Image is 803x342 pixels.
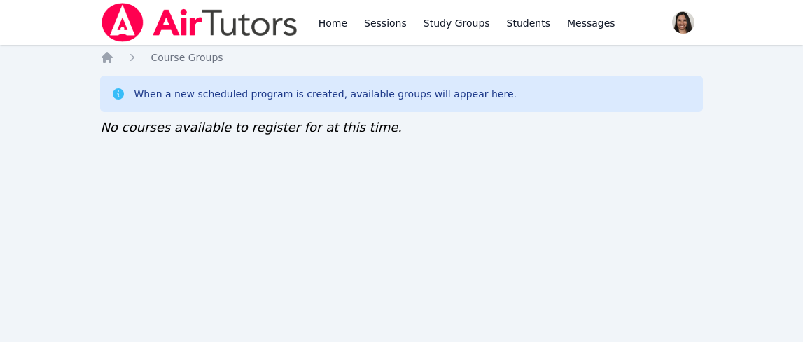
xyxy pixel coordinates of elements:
nav: Breadcrumb [100,50,702,64]
span: Course Groups [151,52,223,63]
div: When a new scheduled program is created, available groups will appear here. [134,87,517,101]
img: Air Tutors [100,3,298,42]
span: No courses available to register for at this time. [100,120,402,135]
span: Messages [567,16,615,30]
a: Course Groups [151,50,223,64]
